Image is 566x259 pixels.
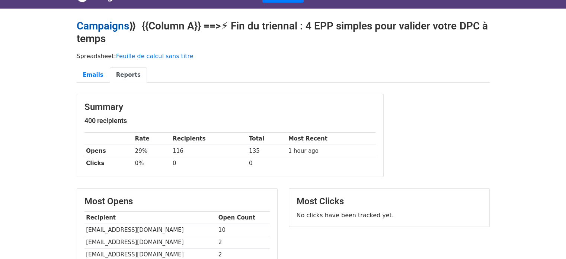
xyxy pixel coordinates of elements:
td: 0 [171,157,247,170]
h2: ⟫ {{Column A}} ==>⚡ Fin du triennal : 4 EPP simples pour valider votre DPC à temps [77,20,490,45]
th: Open Count [217,212,270,224]
td: 2 [217,236,270,249]
th: Recipient [84,212,217,224]
td: 0 [247,157,287,170]
td: 135 [247,145,287,157]
p: Spreadsheet: [77,52,490,60]
h5: 400 recipients [84,117,376,125]
a: Emails [77,67,110,83]
td: [EMAIL_ADDRESS][DOMAIN_NAME] [84,224,217,236]
td: 1 hour ago [287,145,376,157]
td: 116 [171,145,247,157]
a: Campaigns [77,20,129,32]
th: Clicks [84,157,133,170]
td: 0% [133,157,171,170]
a: Feuille de calcul sans titre [116,53,194,60]
h3: Most Clicks [297,196,482,207]
th: Total [247,133,287,145]
h3: Most Opens [84,196,270,207]
iframe: Chat Widget [529,223,566,259]
div: Widget de chat [529,223,566,259]
td: 10 [217,224,270,236]
th: Most Recent [287,133,376,145]
td: 29% [133,145,171,157]
td: [EMAIL_ADDRESS][DOMAIN_NAME] [84,236,217,249]
th: Recipients [171,133,247,145]
th: Opens [84,145,133,157]
a: Reports [110,67,147,83]
p: No clicks have been tracked yet. [297,211,482,219]
h3: Summary [84,102,376,113]
th: Rate [133,133,171,145]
